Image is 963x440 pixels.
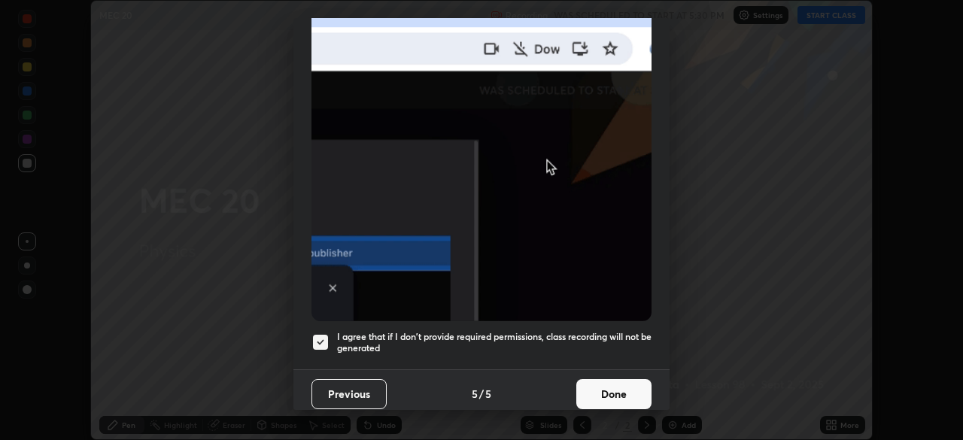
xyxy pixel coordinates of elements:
[337,331,652,354] h5: I agree that if I don't provide required permissions, class recording will not be generated
[479,386,484,402] h4: /
[311,379,387,409] button: Previous
[576,379,652,409] button: Done
[472,386,478,402] h4: 5
[485,386,491,402] h4: 5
